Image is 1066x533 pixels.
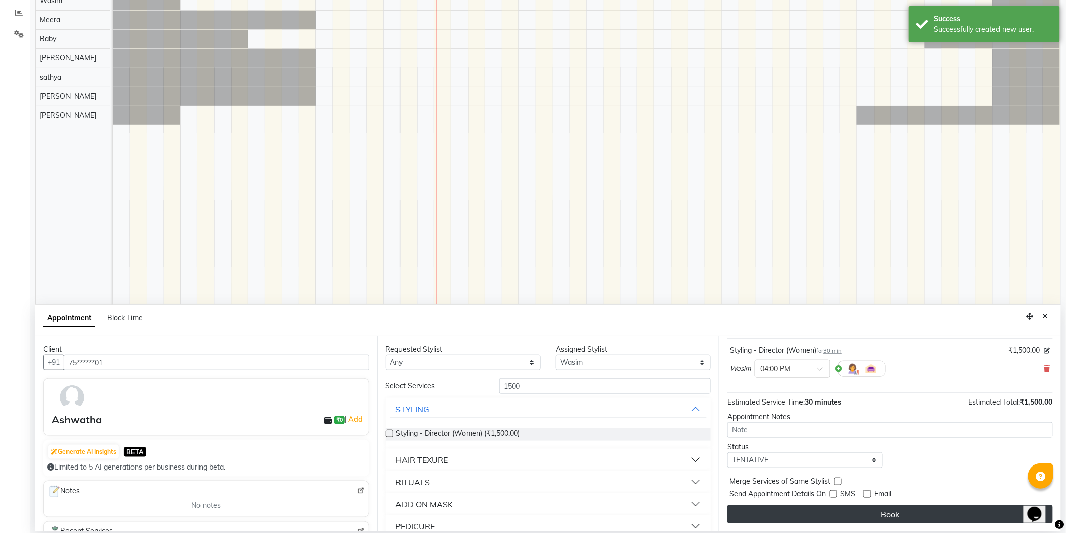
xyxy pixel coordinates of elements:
input: Search by Name/Mobile/Email/Code [64,355,369,370]
span: [PERSON_NAME] [40,53,96,62]
button: +91 [43,355,64,370]
div: ADD ON MASK [396,498,453,510]
img: avatar [57,383,87,412]
span: BETA [124,447,146,457]
span: Estimated Service Time: [727,397,805,407]
span: Email [874,489,891,501]
div: Ashwatha [52,412,102,427]
span: sathya [40,73,61,82]
span: [PERSON_NAME] [40,111,96,120]
img: Interior.png [865,363,877,375]
span: SMS [840,489,855,501]
div: RITUALS [396,476,430,488]
button: RITUALS [390,473,707,491]
span: Send Appointment Details On [729,489,826,501]
i: Edit price [1044,348,1050,354]
iframe: chat widget [1024,493,1056,523]
button: Book [727,505,1053,523]
div: Status [727,442,883,452]
div: Success [934,14,1052,24]
button: Close [1038,309,1053,324]
div: Client [43,344,369,355]
span: Meera [40,15,60,24]
button: ADD ON MASK [390,495,707,513]
input: Search by service name [499,378,711,394]
button: STYLING [390,400,707,418]
div: HAIR TEXURE [396,454,448,466]
span: Block Time [107,313,143,322]
span: 30 min [823,347,842,354]
div: Assigned Stylist [556,344,711,355]
button: Generate AI Insights [48,445,119,459]
div: Successfully created new user. [934,24,1052,35]
span: Baby [40,34,56,43]
div: Limited to 5 AI generations per business during beta. [47,462,365,473]
div: Styling - Director (Women) [730,345,842,356]
span: No notes [191,500,221,511]
span: ₹1,500.00 [1020,397,1053,407]
span: Estimated Total: [969,397,1020,407]
div: Requested Stylist [386,344,541,355]
div: Appointment Notes [727,412,1053,422]
div: Select Services [378,381,492,391]
span: Notes [48,485,80,498]
button: HAIR TEXURE [390,451,707,469]
img: Hairdresser.png [847,363,859,375]
a: Add [347,413,364,425]
div: STYLING [396,403,430,415]
span: [PERSON_NAME] [40,92,96,101]
span: Merge Services of Same Stylist [729,476,830,489]
span: ₹1,500.00 [1009,345,1040,356]
span: ₹0 [334,416,345,424]
span: 30 minutes [805,397,841,407]
small: for [816,347,842,354]
span: | [345,413,364,425]
span: Styling - Director (Women) (₹1,500.00) [396,428,520,441]
span: Appointment [43,309,95,327]
span: Wasim [730,364,751,374]
div: PEDICURE [396,520,435,532]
